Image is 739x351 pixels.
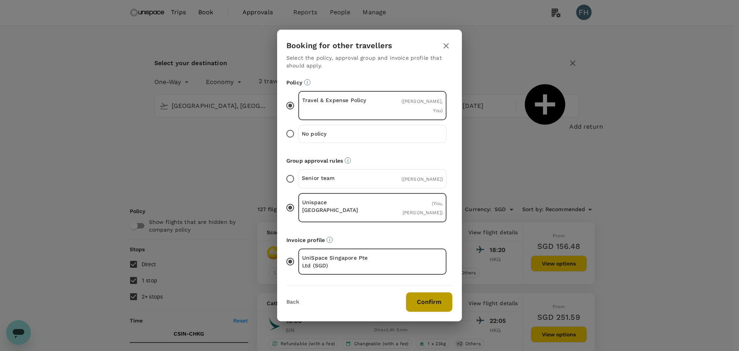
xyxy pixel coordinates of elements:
p: No policy [302,130,373,138]
p: Group approval rules [286,157,453,165]
button: Back [286,299,299,305]
p: Invoice profile [286,236,453,244]
p: Unispace [GEOGRAPHIC_DATA] [302,198,373,214]
p: Travel & Expense Policy [302,96,373,104]
p: Senior team [302,174,373,182]
h3: Booking for other travellers [286,41,392,50]
span: ( [PERSON_NAME], You ) [401,99,443,113]
svg: The payment currency and company information are based on the selected invoice profile. [326,237,333,243]
button: Confirm [406,292,453,312]
span: ( [PERSON_NAME] ) [401,176,443,182]
p: UniSpace Singapore Pte Ltd (SGD) [302,254,373,269]
svg: Booking restrictions are based on the selected travel policy. [304,79,311,86]
svg: Default approvers or custom approval rules (if available) are based on the user group. [344,157,351,164]
span: ( You, [PERSON_NAME] ) [403,201,443,215]
p: Select the policy, approval group and invoice profile that should apply. [286,54,453,69]
p: Policy [286,79,453,86]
